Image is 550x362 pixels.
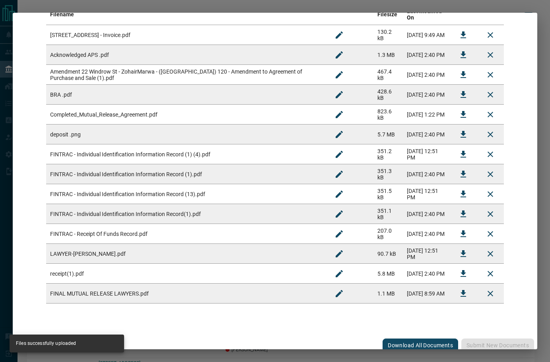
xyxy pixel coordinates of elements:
button: Rename [330,204,349,224]
div: Files successfully uploaded [16,337,76,350]
td: Amendment 22 Windrow St - ZohairMarwa - ([GEOGRAPHIC_DATA]) 120 - Amendment to Agreement of Purch... [46,65,326,85]
button: Download [454,185,473,204]
button: Rename [330,85,349,104]
td: 130.2 kB [373,25,403,45]
td: [DATE] 2:40 PM [403,264,450,284]
td: 5.8 MB [373,264,403,284]
td: [DATE] 12:51 PM [403,184,450,204]
button: Remove File [481,145,500,164]
td: FINTRAC - Receipt Of Funds Record.pdf [46,224,326,244]
th: Filename [46,4,326,25]
button: Remove File [481,264,500,283]
td: 351.1 kB [373,204,403,224]
button: Rename [330,145,349,164]
button: Rename [330,125,349,144]
button: Download [454,65,473,84]
td: [STREET_ADDRESS] - Invoice.pdf [46,25,326,45]
td: [DATE] 2:40 PM [403,85,450,105]
button: Download [454,125,473,144]
td: [DATE] 2:40 PM [403,125,450,144]
td: [DATE] 2:40 PM [403,224,450,244]
button: Remove File [481,65,500,84]
button: Download [454,204,473,224]
td: 823.6 kB [373,105,403,125]
td: FINTRAC - Individual Identification Information Record (13).pdf [46,184,326,204]
button: Rename [330,264,349,283]
button: Rename [330,65,349,84]
td: FINTRAC - Individual Identification Information Record (1).pdf [46,164,326,184]
td: 90.7 kB [373,244,403,264]
td: [DATE] 2:40 PM [403,45,450,65]
th: delete file action column [477,4,504,25]
td: [DATE] 9:49 AM [403,25,450,45]
button: Rename [330,224,349,243]
td: 351.5 kB [373,184,403,204]
td: 467.4 kB [373,65,403,85]
td: [DATE] 12:51 PM [403,144,450,164]
button: Download [454,284,473,303]
button: Download [454,264,473,283]
button: Remove File [481,224,500,243]
td: 207.0 kB [373,224,403,244]
button: Rename [330,284,349,303]
td: deposit .png [46,125,326,144]
button: Rename [330,185,349,204]
td: 351.2 kB [373,144,403,164]
button: Remove File [481,45,500,64]
td: [DATE] 1:22 PM [403,105,450,125]
th: Last Modified On [403,4,450,25]
th: edit column [326,4,373,25]
td: Acknowledged APS .pdf [46,45,326,65]
button: Rename [330,25,349,45]
button: Remove File [481,125,500,144]
button: Download [454,85,473,104]
button: Rename [330,244,349,263]
button: Remove File [481,165,500,184]
button: Rename [330,45,349,64]
button: Remove File [481,85,500,104]
td: [DATE] 2:40 PM [403,164,450,184]
th: Filesize [373,4,403,25]
td: 428.6 kB [373,85,403,105]
td: LAWYER-[PERSON_NAME].pdf [46,244,326,264]
button: Remove File [481,244,500,263]
button: Download [454,244,473,263]
td: 5.7 MB [373,125,403,144]
button: Download [454,145,473,164]
td: [DATE] 8:59 AM [403,284,450,304]
button: Download [454,105,473,124]
td: [DATE] 2:40 PM [403,65,450,85]
td: FINAL MUTUAL RELEASE LAWYERS.pdf [46,284,326,304]
td: 351.3 kB [373,164,403,184]
button: Remove File [481,284,500,303]
td: FINTRAC - Individual Identification Information Record(1).pdf [46,204,326,224]
button: Download [454,25,473,45]
td: receipt(1).pdf [46,264,326,284]
td: Completed_Mutual_Release_Agreement.pdf [46,105,326,125]
td: [DATE] 2:40 PM [403,204,450,224]
td: BRA .pdf [46,85,326,105]
td: [DATE] 12:51 PM [403,244,450,264]
button: Download [454,45,473,64]
button: Remove File [481,25,500,45]
button: Remove File [481,204,500,224]
td: 1.3 MB [373,45,403,65]
button: Remove File [481,185,500,204]
td: 1.1 MB [373,284,403,304]
button: Rename [330,105,349,124]
button: Remove File [481,105,500,124]
button: Download All Documents [383,339,458,352]
button: Download [454,224,473,243]
th: download action column [450,4,477,25]
button: Rename [330,165,349,184]
button: Download [454,165,473,184]
td: FINTRAC - Individual Identification Information Record (1) (4).pdf [46,144,326,164]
